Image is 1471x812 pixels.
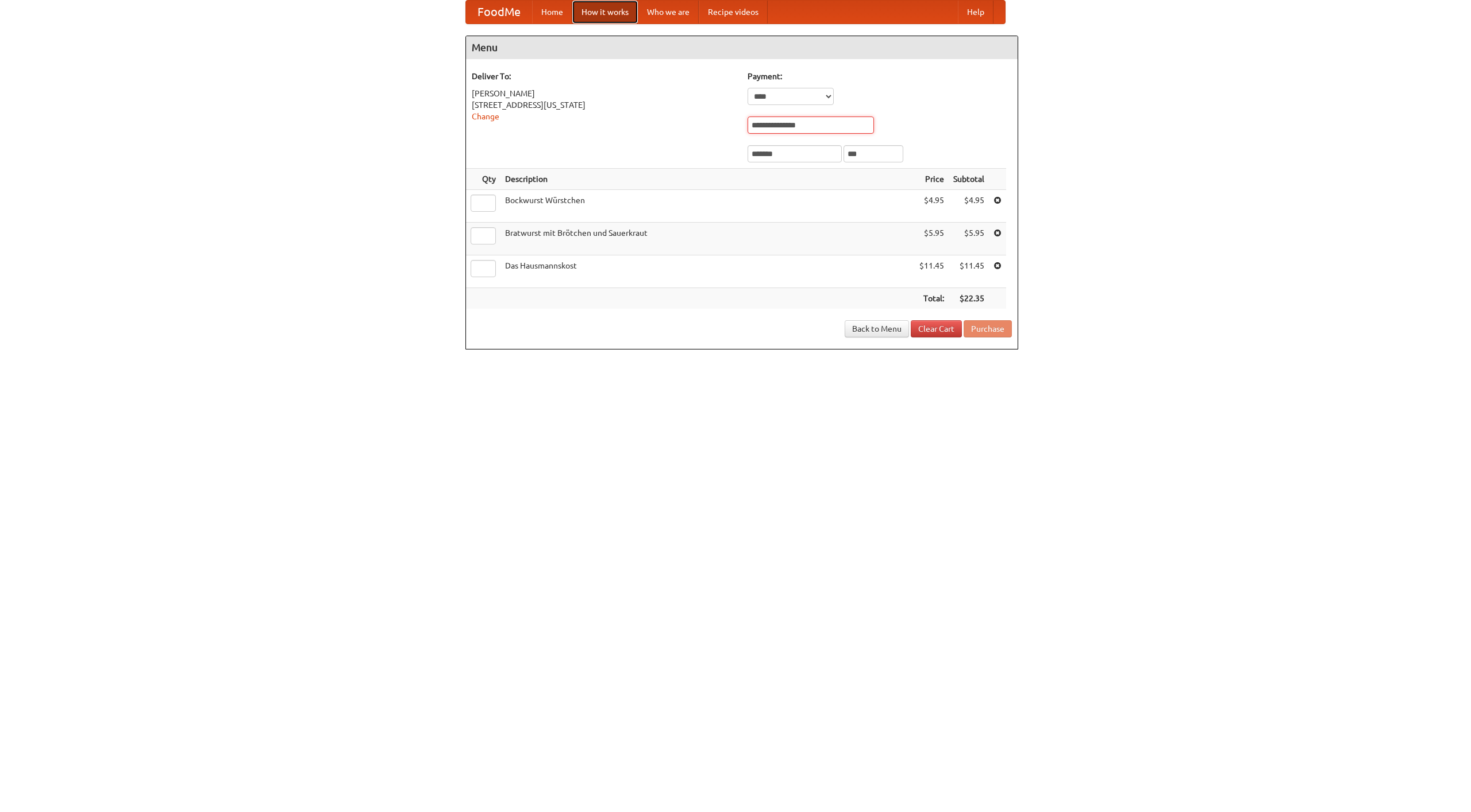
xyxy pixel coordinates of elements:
[500,190,915,223] td: Bockwurst Würstchen
[949,255,989,288] td: $11.45
[949,223,989,255] td: $5.95
[949,190,989,223] td: $4.95
[915,190,949,223] td: $4.95
[915,255,949,288] td: $11.45
[466,169,500,190] th: Qty
[500,169,915,190] th: Description
[500,255,915,288] td: Das Hausmannskost
[472,112,499,121] a: Change
[958,1,993,24] a: Help
[964,320,1012,337] button: Purchase
[500,223,915,255] td: Bratwurst mit Brötchen und Sauerkraut
[911,320,962,337] a: Clear Cart
[699,1,768,24] a: Recipe videos
[532,1,572,24] a: Home
[638,1,699,24] a: Who we are
[915,288,949,309] th: Total:
[748,71,1012,82] h5: Payment:
[472,99,736,111] div: [STREET_ADDRESS][US_STATE]
[915,169,949,190] th: Price
[466,36,1018,59] h4: Menu
[949,169,989,190] th: Subtotal
[472,71,736,82] h5: Deliver To:
[466,1,532,24] a: FoodMe
[949,288,989,309] th: $22.35
[915,223,949,255] td: $5.95
[572,1,638,24] a: How it works
[472,88,736,99] div: [PERSON_NAME]
[845,320,909,337] a: Back to Menu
